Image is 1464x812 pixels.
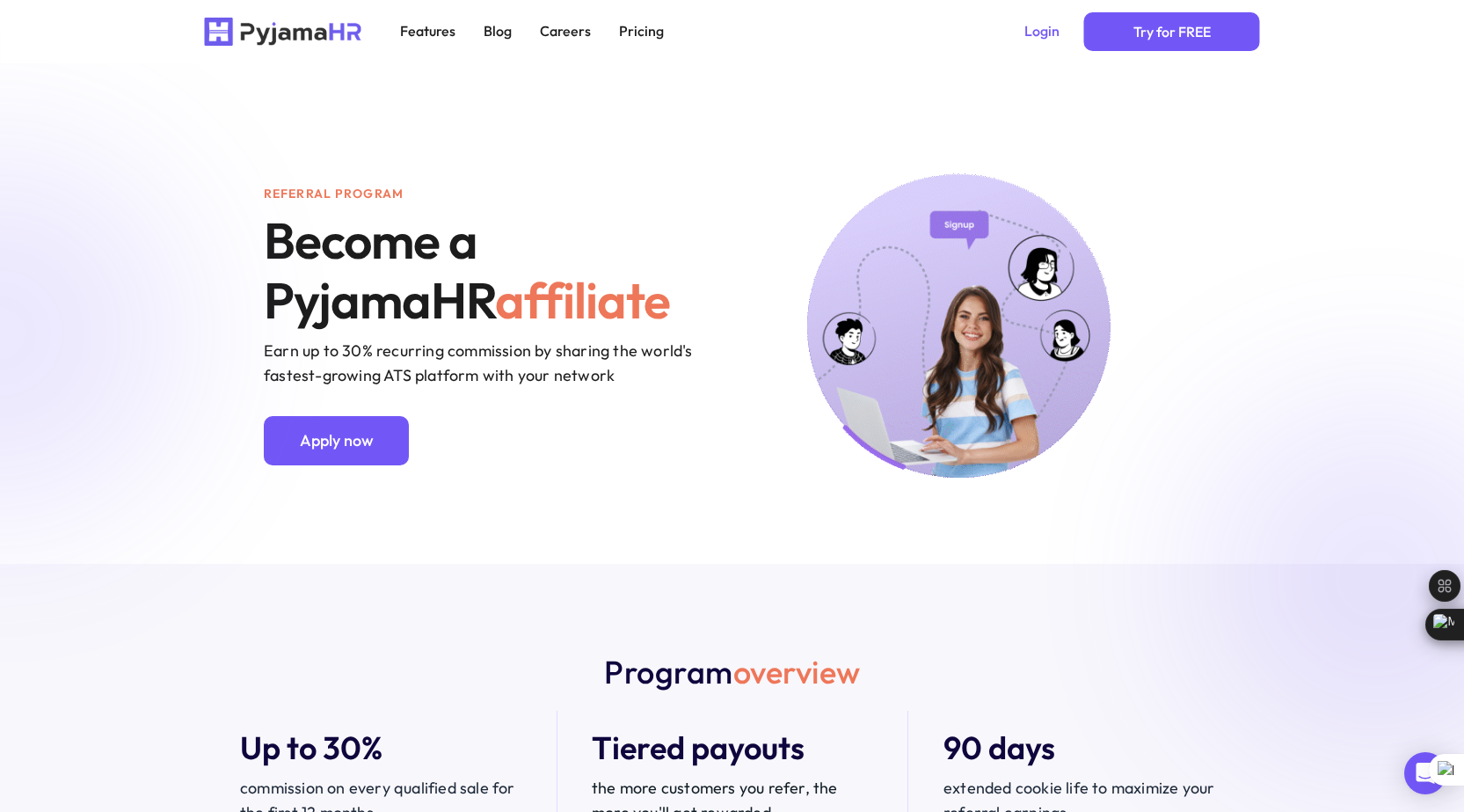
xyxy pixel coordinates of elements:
p: Features [400,23,455,40]
p: Login [1024,23,1060,40]
a: Blog [473,18,522,45]
p: Blog [484,23,512,40]
p: Careers [540,23,591,40]
h2: 90 days [943,728,1225,767]
h1: Become a PyjamaHR [264,210,686,330]
p: Pricing [619,23,664,40]
p: Referral program [264,187,404,201]
div: Open Intercom Messenger [1404,752,1446,794]
h2: Program [205,652,1260,693]
span: affiliate [495,268,670,332]
a: Pricing [608,18,674,45]
h2: Up to 30% [240,728,521,767]
p: Try for FREE [1133,19,1211,44]
a: Login [1014,18,1070,45]
p: Apply now [300,428,374,453]
p: Earn up to 30% recurring commission by sharing the world's fastest-growing ATS platform with your... [264,339,695,388]
a: Primary [1084,12,1260,51]
a: Careers [529,18,601,45]
a: Primary [264,416,409,465]
h2: Tiered payouts [592,728,873,767]
span: overview [732,652,860,691]
a: Features [390,18,466,45]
